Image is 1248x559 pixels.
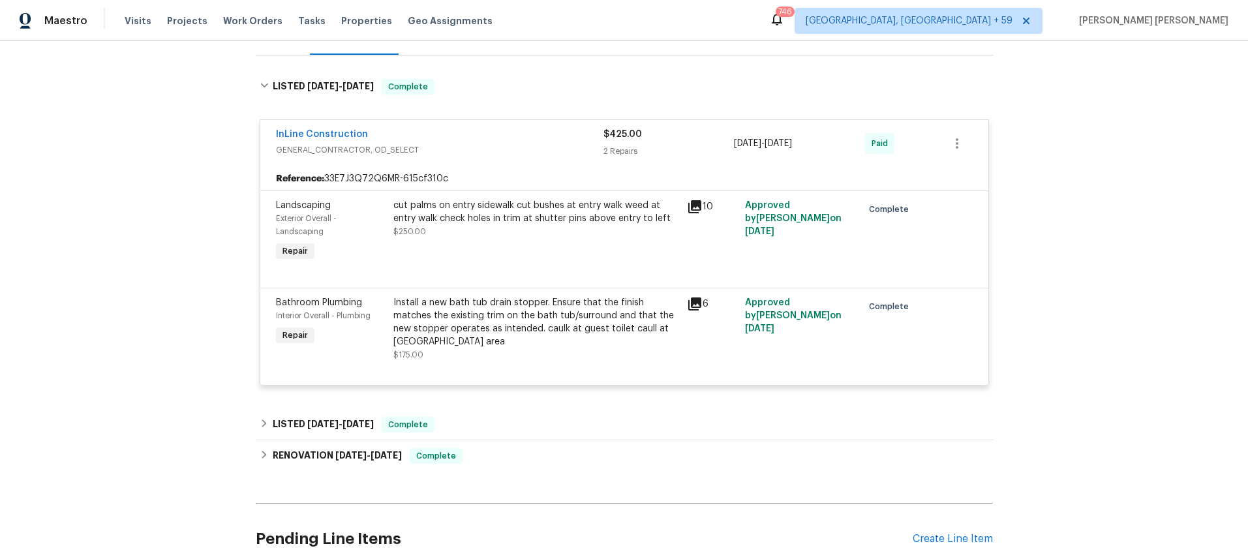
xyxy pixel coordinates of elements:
[393,228,426,235] span: $250.00
[341,14,392,27] span: Properties
[734,139,761,148] span: [DATE]
[342,82,374,91] span: [DATE]
[745,201,842,236] span: Approved by [PERSON_NAME] on
[411,449,461,462] span: Complete
[393,296,679,348] div: Install a new bath tub drain stopper. Ensure that the finish matches the existing trim on the bat...
[307,82,374,91] span: -
[383,418,433,431] span: Complete
[745,324,774,333] span: [DATE]
[872,137,893,150] span: Paid
[687,296,738,312] div: 6
[393,351,423,359] span: $175.00
[806,14,1012,27] span: [GEOGRAPHIC_DATA], [GEOGRAPHIC_DATA] + 59
[277,245,313,258] span: Repair
[307,82,339,91] span: [DATE]
[276,298,362,307] span: Bathroom Plumbing
[869,300,914,313] span: Complete
[603,145,735,158] div: 2 Repairs
[273,417,374,432] h6: LISTED
[223,14,282,27] span: Work Orders
[745,298,842,333] span: Approved by [PERSON_NAME] on
[256,440,993,472] div: RENOVATION [DATE]-[DATE]Complete
[603,130,642,139] span: $425.00
[260,167,988,190] div: 33E7J3Q72Q6MR-615cf310c
[276,312,371,320] span: Interior Overall - Plumbing
[745,227,774,236] span: [DATE]
[277,329,313,342] span: Repair
[276,201,331,210] span: Landscaping
[273,79,374,95] h6: LISTED
[307,419,374,429] span: -
[335,451,402,460] span: -
[734,137,792,150] span: -
[383,80,433,93] span: Complete
[342,419,374,429] span: [DATE]
[276,144,603,157] span: GENERAL_CONTRACTOR, OD_SELECT
[276,172,324,185] b: Reference:
[307,419,339,429] span: [DATE]
[778,5,792,18] div: 746
[276,130,368,139] a: InLine Construction
[125,14,151,27] span: Visits
[273,448,402,464] h6: RENOVATION
[44,14,87,27] span: Maestro
[408,14,493,27] span: Geo Assignments
[256,66,993,108] div: LISTED [DATE]-[DATE]Complete
[298,16,326,25] span: Tasks
[276,215,337,235] span: Exterior Overall - Landscaping
[371,451,402,460] span: [DATE]
[335,451,367,460] span: [DATE]
[913,533,993,545] div: Create Line Item
[687,199,738,215] div: 10
[393,199,679,225] div: cut palms on entry sidewalk cut bushes at entry walk weed at entry walk check holes in trim at sh...
[167,14,207,27] span: Projects
[765,139,792,148] span: [DATE]
[1074,14,1228,27] span: [PERSON_NAME] [PERSON_NAME]
[256,409,993,440] div: LISTED [DATE]-[DATE]Complete
[869,203,914,216] span: Complete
